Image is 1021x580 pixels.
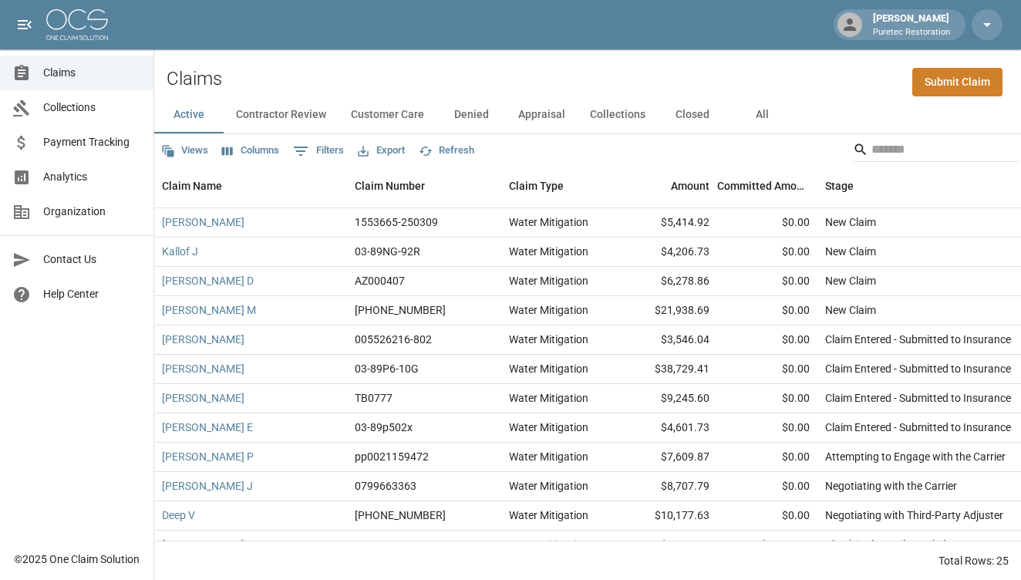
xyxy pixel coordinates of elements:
div: © 2025 One Claim Solution [14,551,140,567]
div: Claim Entered - Submitted to Insurance [825,390,1011,406]
div: AZ000407 [355,273,405,288]
div: 0799663363 [355,478,416,494]
a: [PERSON_NAME] E [162,420,253,435]
div: $7,609.87 [617,443,717,472]
div: 005526216-802 [355,332,432,347]
div: New Claim [825,244,876,259]
button: Collections [578,96,658,133]
a: [PERSON_NAME] [162,214,244,230]
div: Check in the Mail - Settled [825,537,946,552]
img: ocs-logo-white-transparent.png [46,9,108,40]
button: Customer Care [339,96,436,133]
div: Water Mitigation [509,332,588,347]
p: Puretec Restoration [873,26,950,39]
div: 03-89P6-10G [355,361,419,376]
div: New Claim [825,273,876,288]
span: Payment Tracking [43,134,141,150]
div: Claim Entered - Submitted to Insurance [825,361,1011,376]
div: Water Mitigation [509,273,588,288]
div: $0.00 [717,413,817,443]
div: Water Mitigation [509,302,588,318]
span: Contact Us [43,251,141,268]
div: $0.00 [717,238,817,267]
div: Water Mitigation [509,244,588,259]
span: Help Center [43,286,141,302]
button: Appraisal [506,96,578,133]
a: [PERSON_NAME] [162,361,244,376]
div: Committed Amount [717,164,810,207]
div: 250659013 [355,537,410,552]
div: $4,206.73 [617,238,717,267]
div: dynamic tabs [154,96,1021,133]
div: 300-0506533-2025 [355,302,446,318]
a: [PERSON_NAME] P [162,449,254,464]
div: $4,601.73 [617,413,717,443]
div: Attempting to Engage with the Carrier [825,449,1006,464]
a: [PERSON_NAME] M [162,302,256,318]
h2: Claims [167,68,222,90]
a: [PERSON_NAME] [162,332,244,347]
div: 03-89NG-92R [355,244,420,259]
div: $0.00 [717,443,817,472]
div: $0.00 [717,208,817,238]
div: $38,729.41 [617,355,717,384]
a: [PERSON_NAME] [162,390,244,406]
div: Water Mitigation [509,449,588,464]
div: Claim Name [162,164,222,207]
button: All [727,96,797,133]
div: [PERSON_NAME] [867,11,956,39]
a: [PERSON_NAME] D [162,273,254,288]
button: Denied [436,96,506,133]
div: Stage [825,164,854,207]
button: Show filters [289,139,348,164]
a: [PERSON_NAME] J [162,478,253,494]
div: Water Mitigation [509,390,588,406]
div: 01-009-178164 [355,507,446,523]
div: 03-89p502x [355,420,413,435]
div: Water Mitigation [509,361,588,376]
div: Water Mitigation [509,420,588,435]
button: Closed [658,96,727,133]
div: Search [853,137,1018,165]
div: 1553665-250309 [355,214,438,230]
div: $6,278.86 [617,267,717,296]
div: $3,546.04 [617,325,717,355]
div: Claim Entered - Submitted to Insurance [825,420,1011,435]
div: New Claim [825,302,876,318]
div: $0.00 [717,355,817,384]
div: Water Mitigation [509,478,588,494]
button: Export [354,139,409,163]
div: Total Rows: 25 [938,553,1009,568]
a: Kallof J [162,244,198,259]
span: Collections [43,99,141,116]
div: Claim Type [509,164,564,207]
span: Organization [43,204,141,220]
a: [PERSON_NAME] H [162,537,254,552]
button: Select columns [218,139,283,163]
div: Negotiating with Third-Party Adjuster [825,507,1003,523]
div: Negotiating with the Carrier [825,478,957,494]
div: $5,414.92 [617,208,717,238]
div: Amount [671,164,709,207]
div: Claim Number [355,164,425,207]
div: Water Mitigation [509,507,588,523]
div: $0.00 [717,472,817,501]
button: open drawer [9,9,40,40]
div: $9,245.60 [617,384,717,413]
div: TB0777 [355,390,393,406]
div: Amount [617,164,717,207]
div: $0.00 [717,384,817,413]
span: Claims [43,65,141,81]
div: Claim Type [501,164,617,207]
div: pp0021159472 [355,449,429,464]
div: Claim Number [347,164,501,207]
div: $0.00 [717,267,817,296]
a: Submit Claim [912,68,1002,96]
div: $0.00 [717,325,817,355]
div: New Claim [825,214,876,230]
button: Refresh [415,139,478,163]
div: Water Mitigation [509,537,588,552]
div: $4,780.00 [717,531,817,560]
span: Analytics [43,169,141,185]
div: $8,707.79 [617,472,717,501]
